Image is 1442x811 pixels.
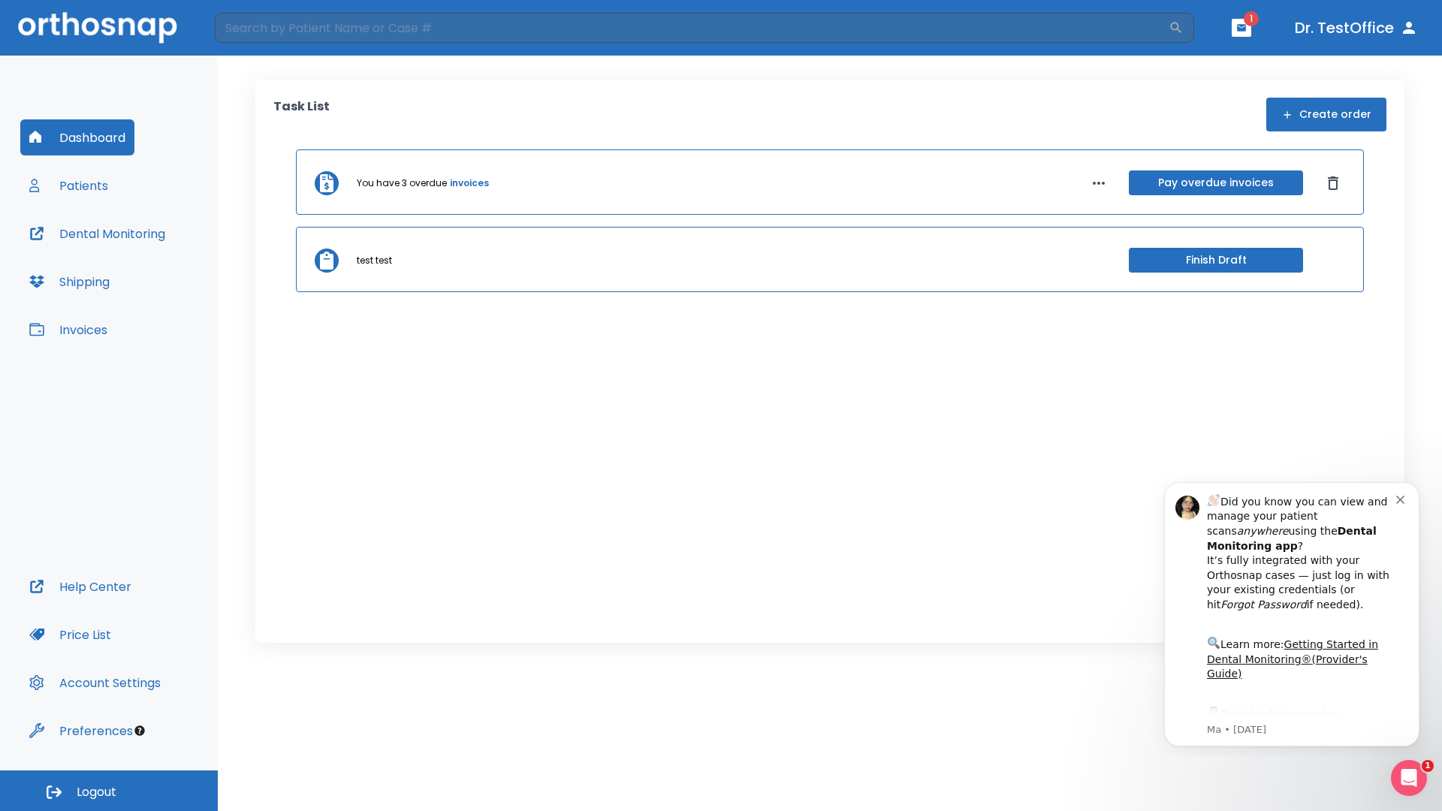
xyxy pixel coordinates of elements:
[65,236,255,312] div: Download the app: | ​ Let us know if you need help getting started!
[20,216,174,252] button: Dental Monitoring
[65,240,199,267] a: App Store
[65,255,255,268] p: Message from Ma, sent 7w ago
[20,167,117,204] button: Patients
[18,12,177,43] img: Orthosnap
[20,312,116,348] button: Invoices
[255,23,267,35] button: Dismiss notification
[20,568,140,604] button: Help Center
[1244,11,1259,26] span: 1
[1321,171,1345,195] button: Dismiss
[1266,98,1386,131] button: Create order
[1129,170,1303,195] button: Pay overdue invoices
[273,98,330,131] p: Task List
[1422,760,1434,772] span: 1
[77,784,116,800] span: Logout
[20,264,119,300] button: Shipping
[20,665,170,701] button: Account Settings
[133,724,146,737] div: Tooltip anchor
[357,176,447,190] p: You have 3 overdue
[215,13,1169,43] input: Search by Patient Name or Case #
[357,254,392,267] p: test test
[1142,469,1442,755] iframe: Intercom notifications message
[20,119,134,155] button: Dashboard
[1129,248,1303,273] button: Finish Draft
[1391,760,1427,796] iframe: Intercom live chat
[20,617,120,653] button: Price List
[450,176,489,190] a: invoices
[20,713,142,749] button: Preferences
[1289,14,1424,41] button: Dr. TestOffice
